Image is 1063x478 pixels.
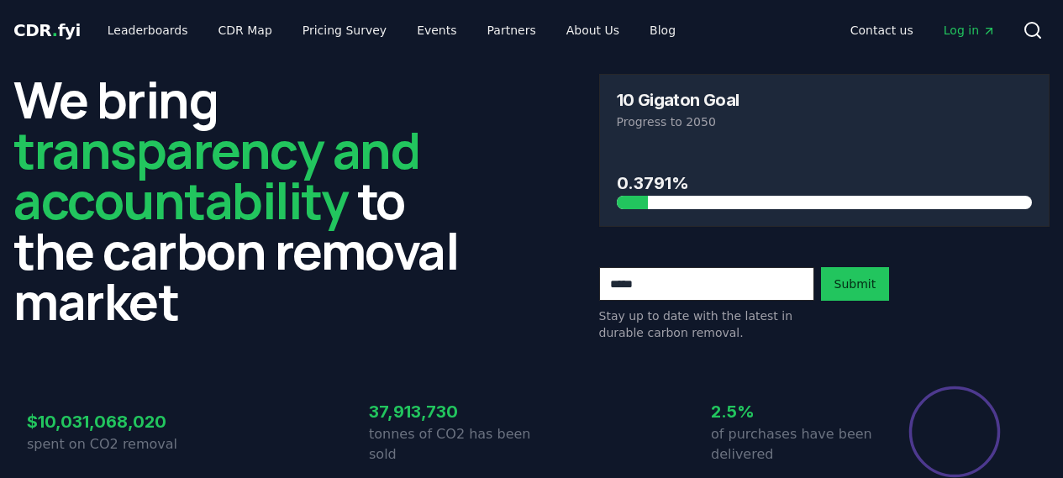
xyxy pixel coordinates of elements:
a: Pricing Survey [289,15,400,45]
a: Contact us [837,15,927,45]
a: CDR Map [205,15,286,45]
h3: 37,913,730 [369,399,532,424]
span: transparency and accountability [13,115,419,234]
p: tonnes of CO2 has been sold [369,424,532,465]
p: Stay up to date with the latest in durable carbon removal. [599,307,814,341]
h2: We bring to the carbon removal market [13,74,465,326]
h3: $10,031,068,020 [27,409,190,434]
p: Progress to 2050 [617,113,1033,130]
a: About Us [553,15,633,45]
nav: Main [837,15,1009,45]
a: Blog [636,15,689,45]
span: Log in [944,22,996,39]
h3: 2.5% [711,399,874,424]
h3: 0.3791% [617,171,1033,196]
a: CDR.fyi [13,18,81,42]
button: Submit [821,267,890,301]
a: Events [403,15,470,45]
span: . [52,20,58,40]
a: Leaderboards [94,15,202,45]
p: of purchases have been delivered [711,424,874,465]
a: Partners [474,15,550,45]
h3: 10 Gigaton Goal [617,92,739,108]
a: Log in [930,15,1009,45]
span: CDR fyi [13,20,81,40]
p: spent on CO2 removal [27,434,190,454]
nav: Main [94,15,689,45]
